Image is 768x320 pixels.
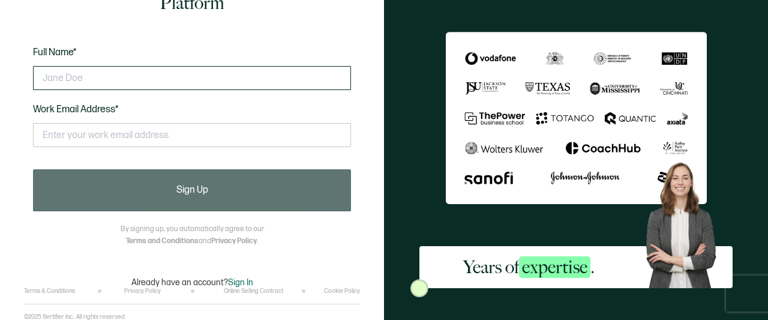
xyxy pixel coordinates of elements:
a: Online Selling Contract [224,288,283,295]
a: Privacy Policy [211,237,257,246]
span: Full Name* [33,47,77,58]
img: Sertifier Signup [410,279,428,297]
button: Sign Up [33,169,351,211]
img: Sertifier Signup - Years of <span class="strong-h">expertise</span>. [446,32,707,204]
input: Enter your work email address [33,123,351,147]
a: Terms & Conditions [24,288,75,295]
a: Terms and Conditions [126,237,199,246]
input: Jane Doe [33,66,351,90]
span: Work Email Address* [33,104,119,115]
span: Sign In [228,277,253,288]
p: By signing up, you automatically agree to our and . [121,223,264,247]
span: expertise [519,256,590,278]
img: Sertifier Signup - Years of <span class="strong-h">expertise</span>. Hero [638,156,733,288]
a: Privacy Policy [124,288,161,295]
span: Sign Up [176,186,208,195]
a: Cookie Policy [324,288,360,295]
h2: Years of . [463,255,595,279]
p: Already have an account? [131,277,253,288]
